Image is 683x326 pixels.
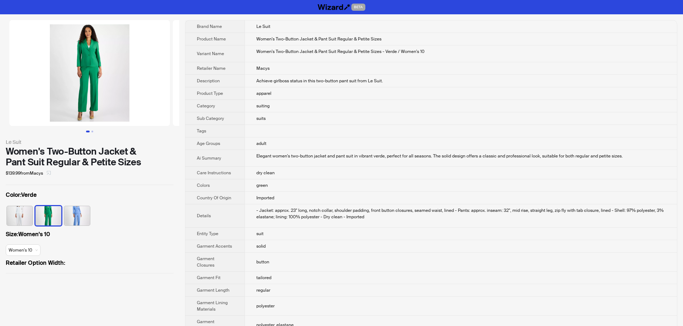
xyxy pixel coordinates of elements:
span: available [9,245,38,256]
span: regular [256,287,270,293]
img: Verde [35,206,61,225]
img: Natural White [7,206,33,225]
span: Le Suit [256,24,270,29]
img: Pale Blue [64,206,90,225]
span: Product Name [197,36,226,42]
label: available [35,205,61,225]
span: Imported [256,195,274,201]
span: Retailer Name [197,65,226,71]
label: Women's 10 [6,230,174,239]
div: - Jacket: approx. 23" long, notch collar, shoulder padding, front button closures, seamed waist, ... [256,207,665,220]
span: suit [256,231,264,237]
span: apparel [256,91,271,96]
span: Garment Accents [197,243,232,249]
span: green [256,183,268,188]
span: Retailer Option Width : [6,259,65,267]
span: suits [256,116,266,121]
span: Description [197,78,220,84]
span: Garment Fit [197,275,220,281]
div: Women's Two-Button Jacket & Pant Suit Regular & Petite Sizes - Verde / Women's 10 [256,48,665,55]
span: Color : [6,191,21,199]
img: Women's Two-Button Jacket & Pant Suit Regular & Petite Sizes Women's Two-Button Jacket & Pant Sui... [173,20,333,126]
span: Ai Summary [197,155,221,161]
div: Elegant women's two-button jacket and pant suit in vibrant verde, perfect for all seasons. The so... [256,153,665,159]
span: Colors [197,183,210,188]
span: Tags [197,128,206,134]
label: available [7,205,33,225]
span: Macys [256,65,270,71]
span: Garment Length [197,287,229,293]
span: Garment Closures [197,256,214,268]
span: Category [197,103,215,109]
label: available [64,205,90,225]
span: Sub Category [197,116,224,121]
span: Size : [6,230,18,238]
span: Details [197,213,211,219]
span: Variant Name [197,51,224,57]
label: Verde [6,191,174,199]
span: Garment Lining Materials [197,300,228,312]
span: Brand Name [197,24,222,29]
span: tailored [256,275,271,281]
span: Entity Type [197,231,218,237]
button: Go to slide 2 [91,131,93,132]
img: Women's Two-Button Jacket & Pant Suit Regular & Petite Sizes Women's Two-Button Jacket & Pant Sui... [9,20,170,126]
div: Le Suit [6,138,174,146]
span: Product Type [197,91,223,96]
span: Achieve girlboss status in this two-button pant suit from Le Suit. [256,78,383,84]
span: adult [256,141,266,146]
button: Go to slide 1 [86,131,90,132]
span: Care Instructions [197,170,231,176]
span: Country Of Origin [197,195,231,201]
div: $139.99 from Macys [6,167,174,179]
span: dry clean [256,170,275,176]
div: Women's Two-Button Jacket & Pant Suit Regular & Petite Sizes [6,146,174,167]
span: BETA [351,4,365,11]
span: polyester [256,303,275,309]
span: Women's Two-Button Jacket & Pant Suit Regular & Petite Sizes [256,36,381,42]
span: solid [256,243,266,249]
span: button [256,259,269,265]
span: Age Groups [197,141,220,146]
span: suiting [256,103,270,109]
span: select [47,171,51,175]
